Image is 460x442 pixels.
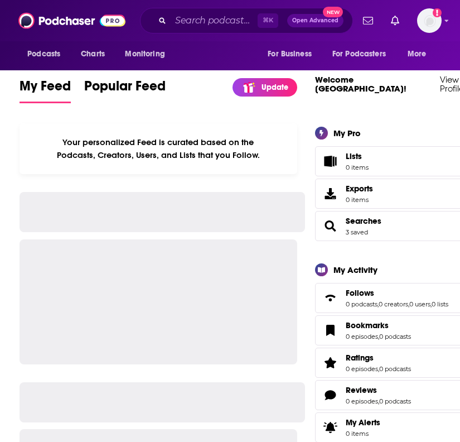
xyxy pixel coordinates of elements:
span: Monitoring [125,46,164,62]
span: My Alerts [319,420,341,435]
a: 0 users [409,300,430,308]
a: Ratings [346,353,411,363]
span: 0 items [346,196,373,204]
span: , [378,365,379,373]
span: For Business [268,46,312,62]
a: 3 saved [346,228,368,236]
span: Exports [319,186,341,201]
a: Welcome [GEOGRAPHIC_DATA]! [315,74,406,94]
a: Reviews [319,387,341,403]
span: Logged in as dkcsports [417,8,442,33]
a: Update [233,78,297,97]
span: , [408,300,409,308]
button: Open AdvancedNew [287,14,343,27]
span: 0 items [346,430,380,438]
span: Lists [346,151,362,161]
span: More [408,46,427,62]
a: Follows [346,288,448,298]
a: My Feed [20,78,71,103]
span: My Alerts [346,417,380,427]
span: My Feed [20,78,71,101]
svg: Add a profile image [433,8,442,17]
span: ⌘ K [258,13,278,28]
button: open menu [400,44,440,65]
a: 0 episodes [346,397,378,405]
span: Follows [346,288,374,298]
a: 0 lists [432,300,448,308]
span: Ratings [346,353,374,363]
div: My Pro [333,128,361,138]
button: open menu [325,44,402,65]
span: Exports [346,184,373,194]
span: Reviews [346,385,377,395]
button: open menu [117,44,179,65]
button: open menu [260,44,326,65]
a: Charts [74,44,112,65]
a: 0 episodes [346,365,378,373]
input: Search podcasts, credits, & more... [171,12,258,30]
span: , [430,300,432,308]
img: Podchaser - Follow, Share and Rate Podcasts [18,10,125,31]
p: Update [262,83,288,92]
span: Open Advanced [292,18,338,23]
a: Searches [346,216,381,226]
a: Show notifications dropdown [386,11,404,30]
a: Searches [319,218,341,234]
span: , [378,397,379,405]
div: Search podcasts, credits, & more... [140,8,353,33]
a: Popular Feed [84,78,166,103]
a: 0 episodes [346,333,378,340]
a: Reviews [346,385,411,395]
div: My Activity [333,265,377,275]
a: 0 podcasts [379,365,411,373]
span: 0 items [346,164,369,171]
a: Bookmarks [319,323,341,338]
span: Charts [81,46,105,62]
a: 0 podcasts [346,300,377,308]
div: Your personalized Feed is curated based on the Podcasts, Creators, Users, and Lists that you Follow. [20,123,297,174]
span: Popular Feed [84,78,166,101]
button: open menu [20,44,75,65]
span: Bookmarks [346,320,389,330]
a: Ratings [319,355,341,371]
a: 0 podcasts [379,397,411,405]
span: New [323,7,343,17]
img: User Profile [417,8,442,33]
span: For Podcasters [332,46,386,62]
a: 0 creators [379,300,408,308]
span: , [377,300,379,308]
span: Lists [319,153,341,169]
button: Show profile menu [417,8,442,33]
a: 0 podcasts [379,333,411,340]
span: Podcasts [27,46,60,62]
span: , [378,333,379,340]
a: Bookmarks [346,320,411,330]
span: Lists [346,151,369,161]
a: Show notifications dropdown [359,11,377,30]
a: Follows [319,290,341,306]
